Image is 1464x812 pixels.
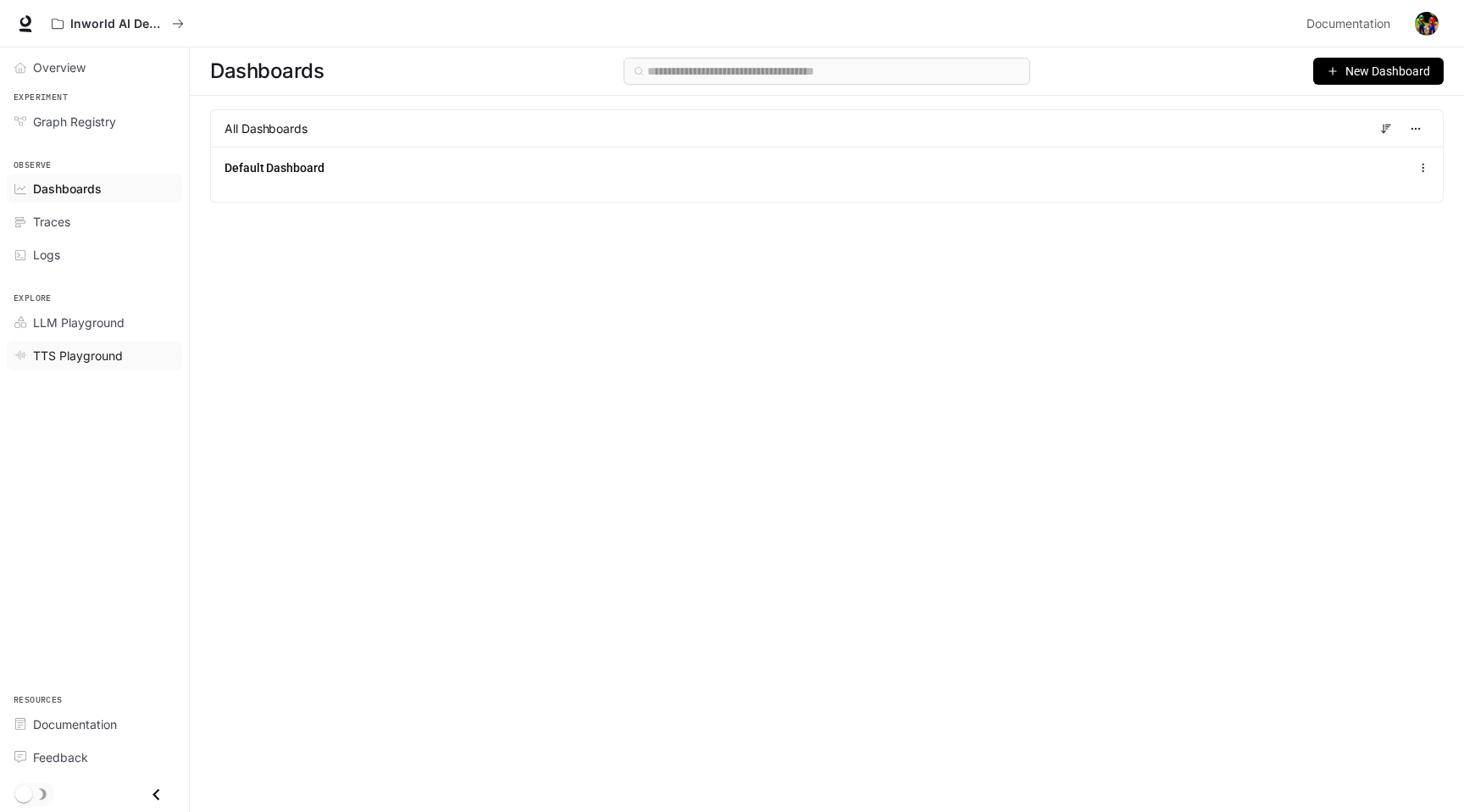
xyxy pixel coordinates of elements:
span: Logs [33,246,60,264]
span: Dashboards [210,54,324,88]
a: Graph Registry [7,107,182,136]
a: Documentation [1300,7,1403,41]
span: New Dashboard [1345,62,1430,81]
button: User avatar [1410,7,1444,41]
p: Inworld AI Demos [70,17,165,31]
span: Traces [33,213,70,231]
a: Overview [7,53,182,82]
span: Graph Registry [33,113,116,131]
span: Feedback [33,748,88,766]
img: User avatar [1415,12,1439,36]
span: Dark mode toggle [15,784,32,803]
button: All workspaces [44,7,191,41]
span: All Dashboards [225,120,308,137]
button: Close drawer [137,777,175,812]
span: TTS Playground [33,347,123,364]
span: Documentation [1306,14,1390,35]
a: Feedback [7,742,182,772]
span: LLM Playground [33,314,125,331]
a: Traces [7,207,182,236]
span: Overview [33,58,86,76]
a: TTS Playground [7,341,182,370]
span: Documentation [33,715,117,733]
span: Dashboards [33,180,102,197]
a: Logs [7,240,182,270]
a: LLM Playground [7,308,182,337]
button: New Dashboard [1313,58,1444,85]
a: Documentation [7,709,182,739]
a: Default Dashboard [225,159,324,176]
a: Dashboards [7,174,182,203]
